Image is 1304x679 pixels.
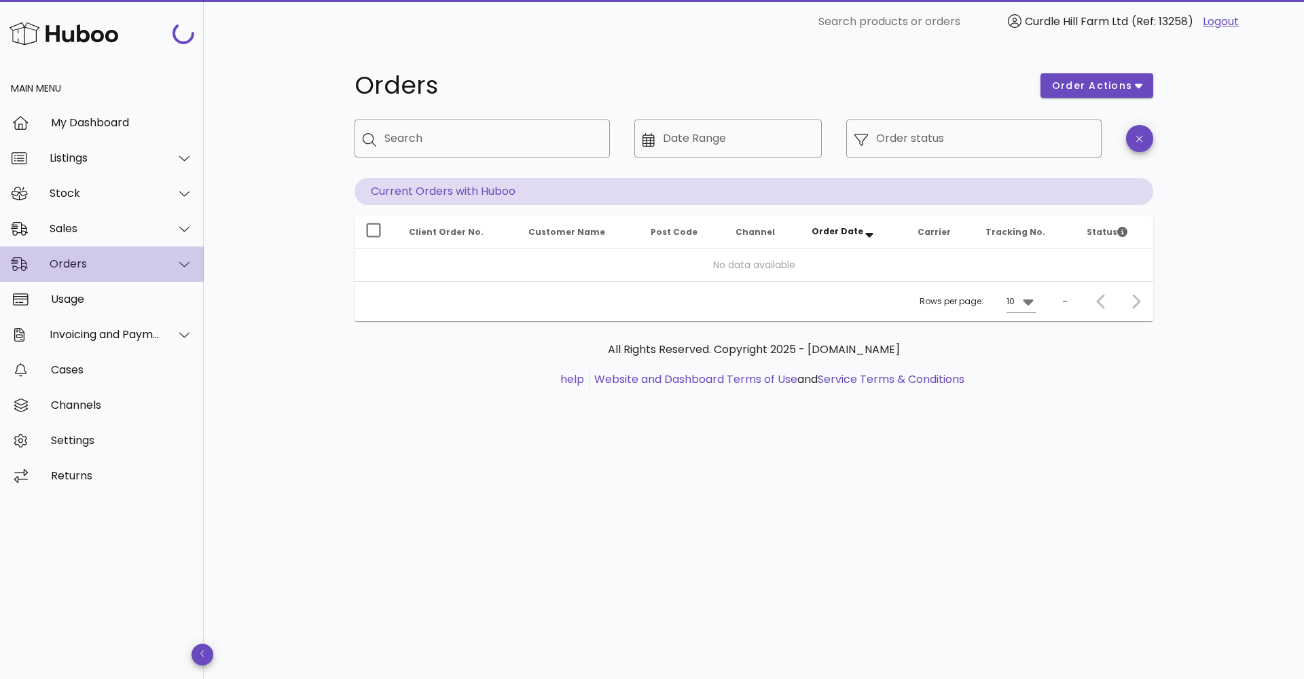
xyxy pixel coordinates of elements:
div: My Dashboard [51,116,193,129]
div: Returns [51,469,193,482]
a: help [560,371,584,387]
span: Client Order No. [409,226,484,238]
span: Curdle Hill Farm Ltd [1025,14,1128,29]
div: Cases [51,363,193,376]
th: Client Order No. [398,216,518,249]
span: Channel [736,226,775,238]
a: Service Terms & Conditions [818,371,964,387]
th: Status [1076,216,1153,249]
a: Logout [1203,14,1239,30]
div: – [1062,295,1068,308]
th: Carrier [907,216,975,249]
p: All Rights Reserved. Copyright 2025 - [DOMAIN_NAME] [365,342,1142,358]
div: 10 [1007,295,1015,308]
span: Order Date [812,225,863,237]
div: Invoicing and Payments [50,328,160,341]
a: Website and Dashboard Terms of Use [594,371,797,387]
div: 10Rows per page: [1007,291,1036,312]
th: Post Code [640,216,725,249]
div: Usage [51,293,193,306]
div: Stock [50,187,160,200]
span: Carrier [918,226,951,238]
div: Listings [50,151,160,164]
th: Channel [725,216,801,249]
div: Settings [51,434,193,447]
span: order actions [1051,79,1133,93]
td: No data available [355,249,1153,281]
li: and [590,371,964,388]
button: order actions [1040,73,1153,98]
th: Tracking No. [975,216,1076,249]
span: (Ref: 13258) [1131,14,1193,29]
div: Orders [50,257,160,270]
div: Channels [51,399,193,411]
span: Post Code [651,226,698,238]
p: Current Orders with Huboo [355,178,1153,205]
div: Sales [50,222,160,235]
div: Rows per page: [920,282,1036,321]
span: Customer Name [528,226,605,238]
h1: Orders [355,73,1024,98]
th: Order Date: Sorted descending. Activate to remove sorting. [801,216,907,249]
span: Status [1087,226,1127,238]
img: Huboo Logo [10,19,118,48]
span: Tracking No. [985,226,1045,238]
th: Customer Name [518,216,640,249]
